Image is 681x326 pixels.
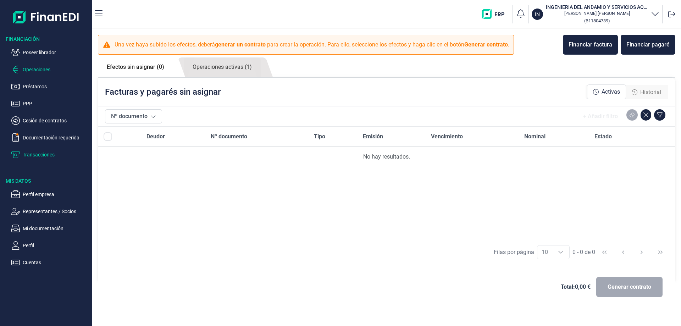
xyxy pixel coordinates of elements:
[494,248,534,256] div: Filas por página
[23,116,89,125] p: Cesión de contratos
[23,207,89,216] p: Representantes / Socios
[464,41,508,48] b: Generar contrato
[584,18,610,23] small: Copiar cif
[23,65,89,74] p: Operaciones
[98,57,173,77] a: Efectos sin asignar (0)
[11,150,89,159] button: Transacciones
[546,11,648,16] p: [PERSON_NAME] [PERSON_NAME]
[363,132,383,141] span: Emisión
[587,84,626,99] div: Activas
[652,244,669,261] button: Last Page
[23,82,89,91] p: Préstamos
[105,109,162,123] button: Nº documento
[13,6,79,28] img: Logo de aplicación
[11,116,89,125] button: Cesión de contratos
[633,244,650,261] button: Next Page
[146,132,165,141] span: Deudor
[23,150,89,159] p: Transacciones
[23,241,89,250] p: Perfil
[594,132,612,141] span: Estado
[184,57,261,77] a: Operaciones activas (1)
[615,244,632,261] button: Previous Page
[11,133,89,142] button: Documentación requerida
[552,245,569,259] div: Choose
[546,4,648,11] h3: INGENIERIA DEL ANDAMIO Y SERVICIOS AQUA SL
[215,41,266,48] b: generar un contrato
[569,40,612,49] div: Financiar factura
[11,241,89,250] button: Perfil
[23,133,89,142] p: Documentación requerida
[532,4,659,25] button: ININGENIERIA DEL ANDAMIO Y SERVICIOS AQUA SL[PERSON_NAME] [PERSON_NAME](B11804739)
[524,132,546,141] span: Nominal
[23,224,89,233] p: Mi documentación
[11,48,89,57] button: Poseer librador
[561,283,591,291] span: Total: 0,00 €
[11,190,89,199] button: Perfil empresa
[23,258,89,267] p: Cuentas
[104,153,670,161] div: No hay resultados.
[105,86,221,98] p: Facturas y pagarés sin asignar
[621,35,675,55] button: Financiar pagaré
[602,88,620,96] span: Activas
[431,132,463,141] span: Vencimiento
[211,132,247,141] span: Nº documento
[23,48,89,57] p: Poseer librador
[535,11,540,18] p: IN
[626,40,670,49] div: Financiar pagaré
[11,207,89,216] button: Representantes / Socios
[482,9,510,19] img: erp
[104,132,112,141] div: All items unselected
[563,35,618,55] button: Financiar factura
[11,258,89,267] button: Cuentas
[314,132,325,141] span: Tipo
[115,40,509,49] p: Una vez haya subido los efectos, deberá para crear la operación. Para ello, seleccione los efecto...
[11,82,89,91] button: Préstamos
[626,85,667,99] div: Historial
[11,224,89,233] button: Mi documentación
[596,244,613,261] button: First Page
[572,249,595,255] span: 0 - 0 de 0
[23,190,89,199] p: Perfil empresa
[640,88,661,96] span: Historial
[23,99,89,108] p: PPP
[11,99,89,108] button: PPP
[11,65,89,74] button: Operaciones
